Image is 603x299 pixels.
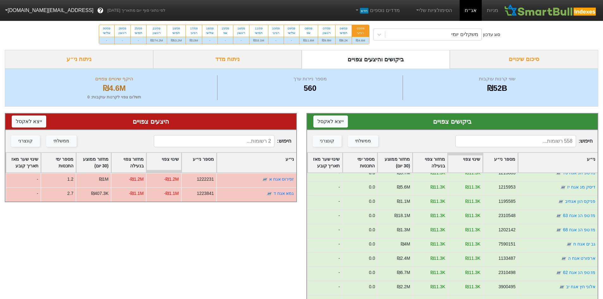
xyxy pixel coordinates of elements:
img: tase link [266,190,273,197]
div: Toggle SortBy [483,153,518,172]
div: משקלים יומי [451,31,478,38]
span: ? [99,6,102,15]
div: -₪1.1M [164,190,179,197]
img: tase link [558,284,565,290]
div: חמישי [253,31,264,35]
div: רביעי [272,31,280,35]
div: 1215953 [498,184,515,190]
div: - [307,224,342,238]
div: ₪18.1M [394,212,410,219]
button: קונצרני [11,135,40,147]
a: מז טפ הנ אגח 62 [563,270,595,275]
div: שני [303,31,314,35]
img: tase link [556,270,562,276]
div: 7590151 [498,241,515,247]
div: ראשון [237,31,245,35]
div: - [99,37,114,44]
a: ארפורט אגח ה [568,256,595,261]
div: 1.2 [67,176,73,183]
div: 18/09 [171,26,182,31]
div: ₪11.3K [465,269,480,276]
div: ₪11.3K [430,198,445,205]
img: tase link [557,198,564,205]
div: 560 [219,83,401,94]
div: חמישי [135,31,142,35]
div: Toggle SortBy [308,153,342,172]
a: מז טפ הנ אגח 68 [563,227,595,232]
div: שלישי [288,31,295,35]
div: 08/09 [303,26,314,31]
span: חיפוש : [154,135,291,147]
div: ראשון [150,31,163,35]
div: חמישי [339,31,348,35]
img: tase link [556,213,562,219]
div: רביעי [356,31,365,35]
div: -₪1.2M [164,176,179,183]
a: פניקס הון אגחיב [565,199,595,204]
div: 09/09 [288,26,295,31]
button: ממשלתי [46,135,77,147]
div: ₪13M [186,37,202,44]
div: Toggle SortBy [111,153,146,172]
div: 11/09 [253,26,264,31]
div: ₪11.3K [430,283,445,290]
div: - [307,181,342,195]
div: 3900495 [498,283,515,290]
button: קונצרני [313,135,342,147]
div: ₪9.8M [318,37,335,44]
div: ₪11.3K [465,255,480,262]
div: ₪11.3K [465,241,480,247]
div: ₪33.1M [249,37,268,44]
img: tase link [262,176,268,183]
a: מז טפ הנ אגח 63 [563,213,595,218]
div: ₪11.3K [430,241,445,247]
div: 1195585 [498,198,515,205]
div: 2310548 [498,212,515,219]
div: ₪4.6M [13,83,216,94]
div: 30/09 [103,26,110,31]
div: ₪5.7M [397,170,410,176]
span: חדש [360,8,368,14]
div: Toggle SortBy [518,153,598,172]
div: 14/09 [237,26,245,31]
div: Toggle SortBy [147,153,181,172]
div: ₪1.1M [397,198,410,205]
div: סיכום שינויים [450,50,598,69]
div: 0.0 [369,255,375,262]
img: tase link [560,184,566,190]
img: tase link [560,255,567,262]
div: 16/09 [206,26,214,31]
div: שני [222,31,229,35]
div: ניתוח מדד [153,50,302,69]
input: 2 רשומות... [154,135,274,147]
div: - [307,238,342,252]
div: - [218,37,233,44]
div: - [307,195,342,209]
div: היצעים צפויים [12,117,290,126]
div: - [284,37,299,44]
a: אלוני חץ אגח יב [566,284,595,289]
div: Toggle SortBy [41,153,76,172]
div: 1222231 [197,176,214,183]
div: ₪2.4M [397,255,410,262]
div: 2.7 [67,190,73,197]
div: ₪8.2K [336,37,352,44]
div: ₪6.7M [397,269,410,276]
div: Toggle SortBy [6,153,41,172]
div: Toggle SortBy [182,153,216,172]
div: רביעי [190,31,198,35]
button: ייצא לאקסל [12,115,46,128]
div: - [5,187,41,202]
div: ממשלתי [53,138,69,145]
div: Toggle SortBy [378,153,412,172]
div: 1213883 [498,170,515,176]
a: מדדים נוספיםחדש [352,4,402,17]
div: ₪11.3K [430,269,445,276]
div: 1223841 [197,190,214,197]
div: ₪4.6M [352,37,369,44]
div: 04/09 [339,26,348,31]
div: סוג עדכון [483,31,500,38]
div: 0.0 [369,198,375,205]
div: חמישי [171,31,182,35]
div: - [307,252,342,266]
